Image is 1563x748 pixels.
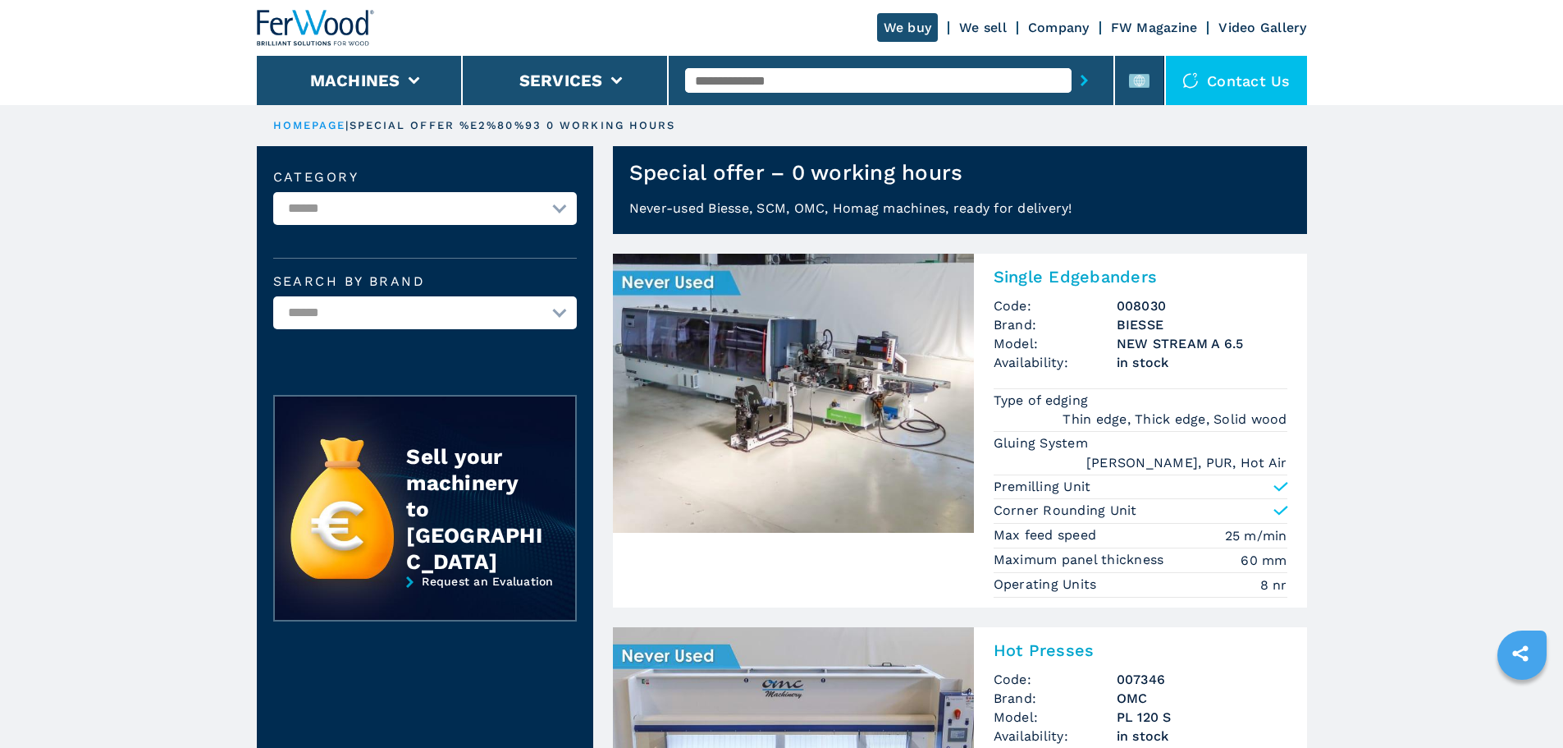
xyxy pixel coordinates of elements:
[994,296,1117,315] span: Code:
[994,334,1117,353] span: Model:
[1117,670,1287,689] h3: 007346
[1111,20,1198,35] a: FW Magazine
[994,689,1117,708] span: Brand:
[613,254,1307,608] a: Single Edgebanders BIESSE NEW STREAM A 6.5Single EdgebandersCode:008030Brand:BIESSEModel:NEW STRE...
[994,392,1093,410] p: Type of edging
[1500,633,1541,674] a: sharethis
[994,640,1287,660] h3: Hot Presses
[629,159,963,186] h1: Special offer – 0 working hours
[994,434,1093,452] p: Gluing System
[273,171,577,184] label: Category
[994,727,1117,746] span: Availability:
[1166,56,1307,105] div: Contact us
[273,119,346,131] a: HOMEPAGE
[1072,62,1097,99] button: submit-button
[1218,20,1306,35] a: Video Gallery
[994,708,1117,727] span: Model:
[1086,453,1287,472] em: [PERSON_NAME], PUR, Hot Air
[273,275,577,288] label: Search by brand
[959,20,1007,35] a: We sell
[629,200,1072,216] span: Never-used Biesse, SCM, OMC, Homag machines, ready for delivery!
[1117,296,1287,315] h3: 008030
[310,71,400,90] button: Machines
[350,118,676,133] p: special offer %E2%80%93 0 working hours
[1117,689,1287,708] h3: OMC
[1117,708,1287,727] h3: PL 120 S
[994,353,1117,372] span: Availability:
[994,576,1101,594] p: Operating Units
[273,575,577,634] a: Request an Evaluation
[994,315,1117,334] span: Brand:
[1182,72,1199,89] img: Contact us
[1225,526,1287,545] em: 25 m/min
[1063,410,1287,429] em: Thin edge, Thick edge, Solid wood
[994,478,1091,496] p: Premilling Unit
[1117,353,1287,372] span: in stock
[1241,551,1287,570] em: 60 mm
[1260,576,1287,594] em: 8 nr
[877,13,939,42] a: We buy
[1028,20,1090,35] a: Company
[1117,315,1287,334] h3: BIESSE
[1117,727,1287,746] span: in stock
[994,526,1101,544] p: Max feed speed
[994,551,1168,569] p: Maximum panel thickness
[994,670,1117,689] span: Code:
[345,119,349,131] span: |
[994,267,1287,287] h3: Single Edgebanders
[994,502,1137,520] p: Corner Rounding Unit
[257,10,375,46] img: Ferwood
[1117,334,1287,353] h3: NEW STREAM A 6.5
[613,254,974,533] img: Single Edgebanders BIESSE NEW STREAM A 6.5
[519,71,603,90] button: Services
[406,443,542,575] div: Sell your machinery to [GEOGRAPHIC_DATA]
